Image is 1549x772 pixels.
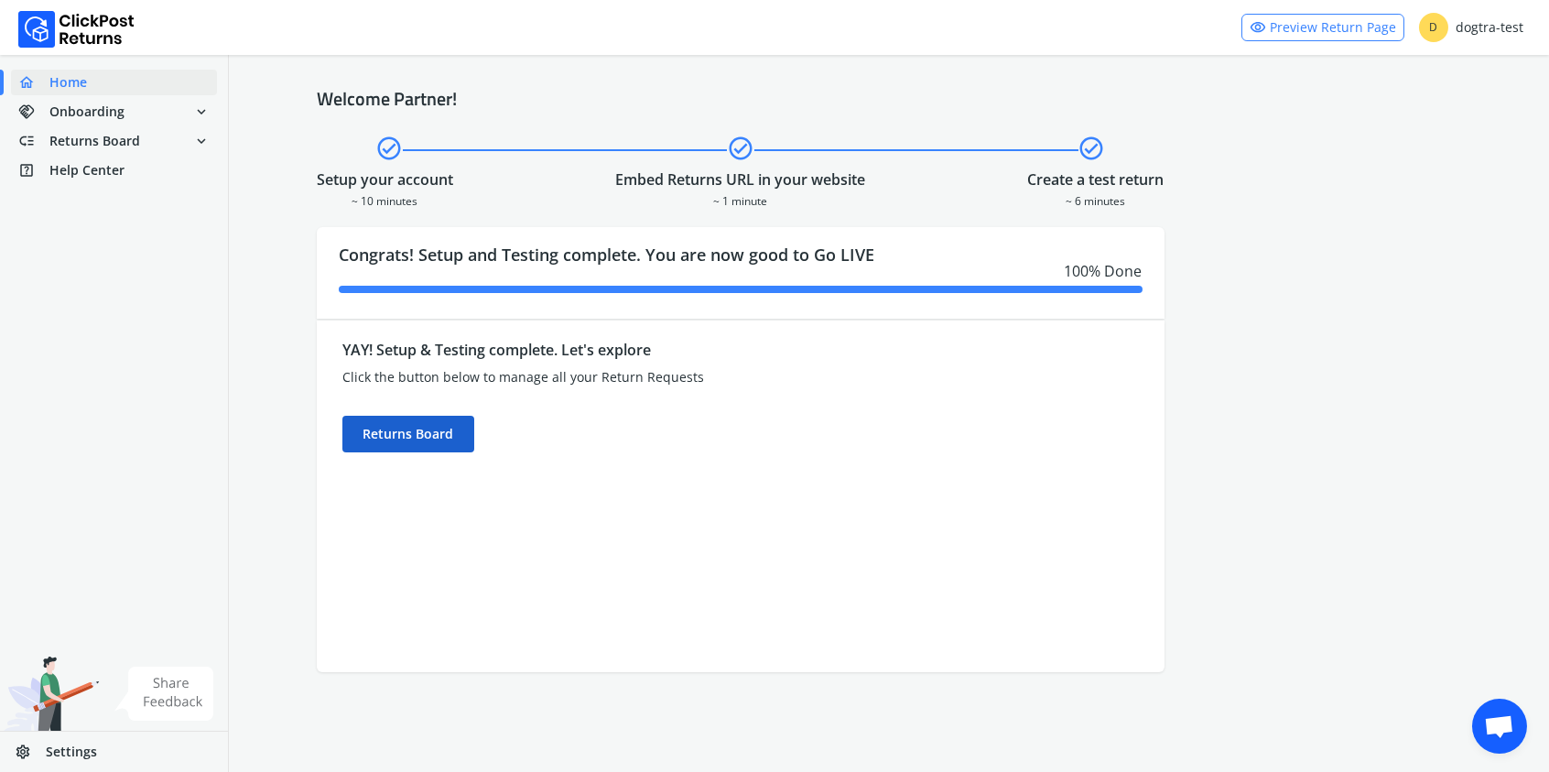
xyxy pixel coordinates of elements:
[615,190,865,209] div: ~ 1 minute
[1250,15,1266,40] span: visibility
[18,70,49,95] span: home
[49,132,140,150] span: Returns Board
[46,743,97,761] span: Settings
[1078,132,1106,165] span: check_circle
[342,368,926,386] div: Click the button below to manage all your Return Requests
[18,11,135,48] img: Logo
[317,190,453,209] div: ~ 10 minutes
[615,169,865,190] div: Embed Returns URL in your website
[193,128,210,154] span: expand_more
[1241,14,1404,41] a: visibilityPreview Return Page
[342,339,926,361] div: YAY! Setup & Testing complete. Let's explore
[49,161,125,179] span: Help Center
[1419,13,1448,42] span: D
[1472,699,1527,754] div: Open chat
[1028,190,1164,209] div: ~ 6 minutes
[49,73,87,92] span: Home
[317,88,1461,110] h4: Welcome Partner!
[375,132,403,165] span: check_circle
[193,99,210,125] span: expand_more
[1419,13,1523,42] div: dogtra-test
[11,70,217,95] a: homeHome
[727,132,754,165] span: check_circle
[18,99,49,125] span: handshake
[18,128,49,154] span: low_priority
[317,169,453,190] div: Setup your account
[18,158,49,183] span: help_center
[15,739,46,765] span: settings
[342,416,474,452] div: Returns Board
[114,667,214,721] img: share feedback
[1028,169,1164,190] div: Create a test return
[11,158,217,183] a: help_centerHelp Center
[339,260,1143,282] div: 100 % Done
[317,227,1164,319] div: Congrats! Setup and Testing complete. You are now good to Go LIVE
[49,103,125,121] span: Onboarding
